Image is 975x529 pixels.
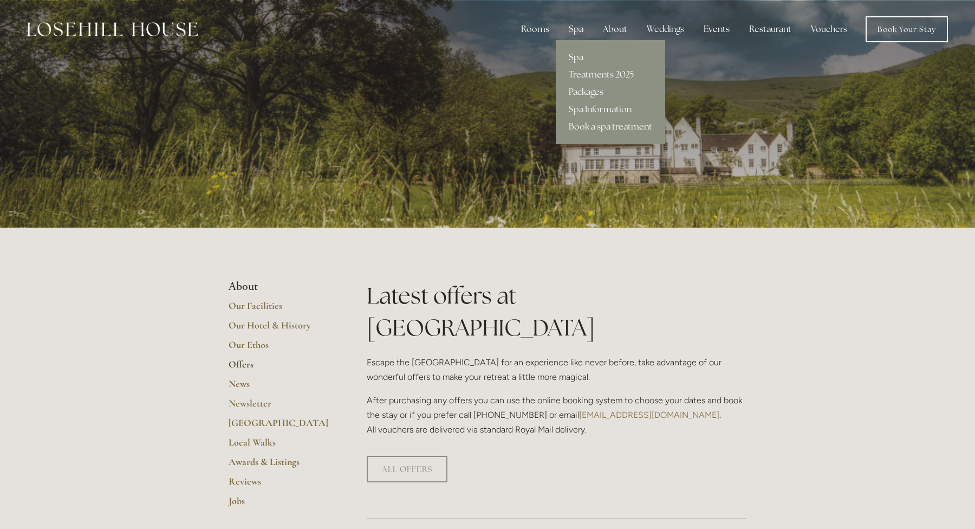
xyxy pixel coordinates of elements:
[27,22,198,36] img: Losehill House
[229,319,332,339] a: Our Hotel & History
[556,66,665,83] a: Treatments 2025
[229,436,332,456] a: Local Walks
[229,397,332,417] a: Newsletter
[556,49,665,66] a: Spa
[367,393,746,437] p: After purchasing any offers you can use the online booking system to choose your dates and book t...
[367,355,746,384] p: Escape the [GEOGRAPHIC_DATA] for an experience like never before, take advantage of our wonderful...
[229,300,332,319] a: Our Facilities
[229,280,332,294] li: About
[560,18,592,40] div: Spa
[802,18,856,40] a: Vouchers
[367,280,746,344] h1: Latest offers at [GEOGRAPHIC_DATA]
[367,456,447,482] a: ALL OFFERS
[229,358,332,378] a: Offers
[229,378,332,397] a: News
[229,339,332,358] a: Our Ethos
[695,18,738,40] div: Events
[229,475,332,495] a: Reviews
[740,18,800,40] div: Restaurant
[229,456,332,475] a: Awards & Listings
[638,18,693,40] div: Weddings
[594,18,636,40] div: About
[229,495,332,514] a: Jobs
[229,417,332,436] a: [GEOGRAPHIC_DATA]
[556,101,665,118] a: Spa Information
[579,410,719,420] a: [EMAIL_ADDRESS][DOMAIN_NAME]
[556,83,665,101] a: Packages
[556,118,665,136] a: Book a spa treatment
[512,18,558,40] div: Rooms
[866,16,948,42] a: Book Your Stay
